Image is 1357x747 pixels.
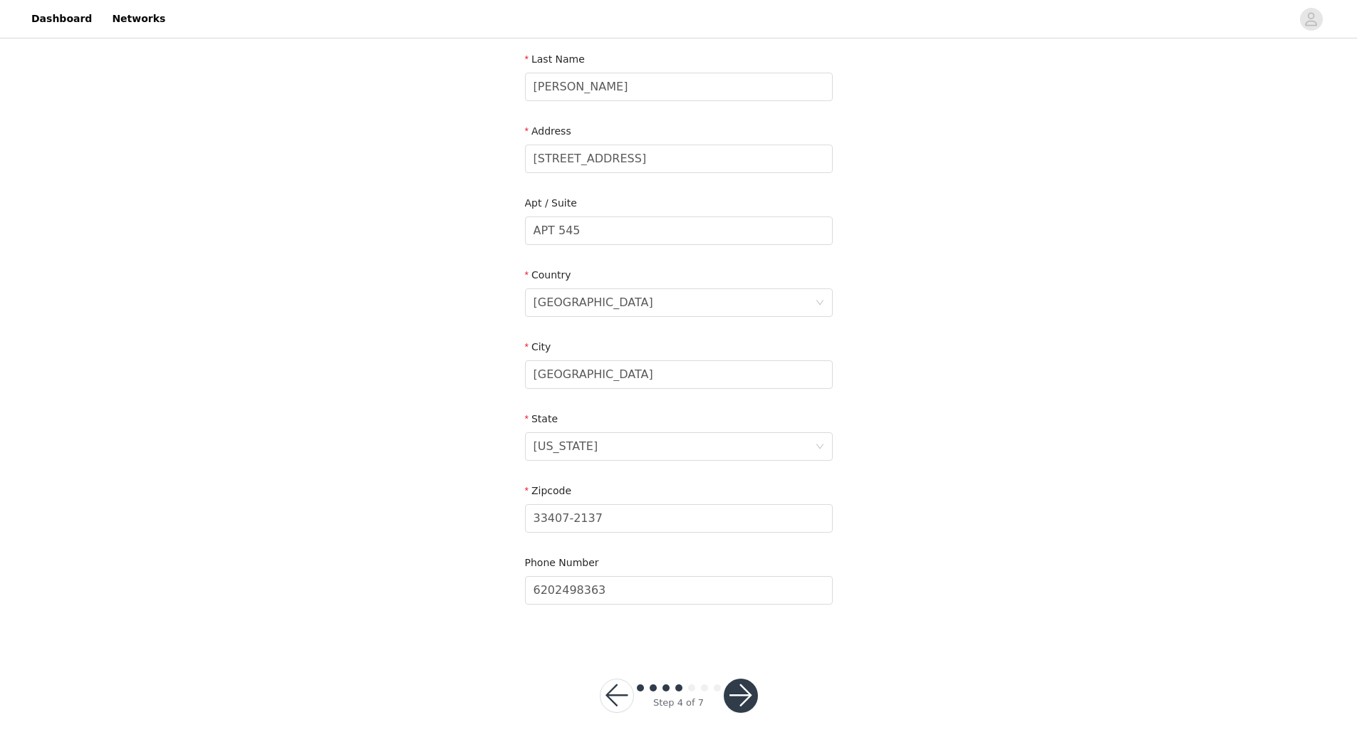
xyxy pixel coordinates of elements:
div: avatar [1304,8,1318,31]
label: Country [525,269,571,281]
a: Dashboard [23,3,100,35]
a: Networks [103,3,174,35]
label: Last Name [525,53,585,65]
label: Apt / Suite [525,197,577,209]
label: Zipcode [525,485,572,496]
label: State [525,413,558,424]
label: Phone Number [525,557,599,568]
div: Step 4 of 7 [653,696,704,710]
div: United States [534,289,653,316]
label: City [525,341,551,352]
div: Florida [534,433,598,460]
i: icon: down [816,442,824,452]
label: Address [525,125,571,137]
i: icon: down [816,298,824,308]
